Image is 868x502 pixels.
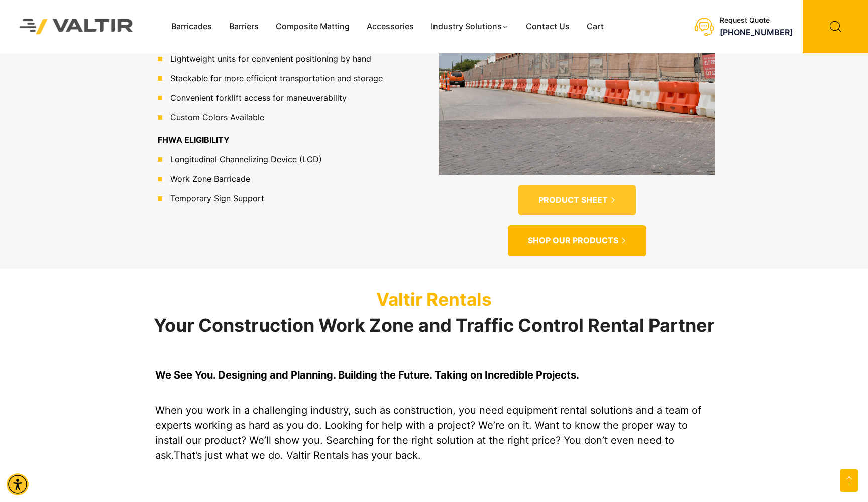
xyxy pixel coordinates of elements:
[148,316,720,336] h2: Your Construction Work Zone and Traffic Control Rental Partner
[163,19,221,34] a: Barricades
[8,7,145,46] img: Valtir Rentals
[168,72,383,84] span: Stackable for more efficient transportation and storage
[168,53,371,65] span: Lightweight units for convenient positioning by hand
[720,27,793,37] a: call (888) 496-3625
[155,369,579,381] strong: We See You. Designing and Planning. Building the Future. Taking on Incredible Projects.
[221,19,267,34] a: Barriers
[538,195,608,205] span: PRODUCT SHEET
[528,235,618,246] span: SHOP OUR PRODUCTS
[267,19,358,34] a: Composite Matting
[7,473,29,495] div: Accessibility Menu
[358,19,422,34] a: Accessories
[158,135,230,145] b: FHWA ELIGIBILITY
[578,19,612,34] a: Cart
[174,449,421,461] span: That’s just what we do. Valtir Rentals has your back.
[168,192,264,204] span: Temporary Sign Support
[148,289,720,310] p: Valtir Rentals
[720,16,793,25] div: Request Quote
[518,185,636,215] a: PRODUCT SHEET
[422,19,517,34] a: Industry Solutions
[508,225,646,256] a: SHOP OUR PRODUCTS
[517,19,578,34] a: Contact Us
[168,92,347,104] span: Convenient forklift access for maneuverability
[168,153,322,165] span: Longitudinal Channelizing Device (LCD)
[155,404,701,461] span: When you work in a challenging industry, such as construction, you need equipment rental solution...
[840,469,858,492] a: Open this option
[168,173,250,185] span: Work Zone Barricade
[168,111,264,123] span: Custom Colors Available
